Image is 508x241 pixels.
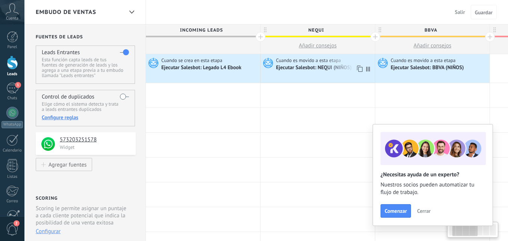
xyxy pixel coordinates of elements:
[276,65,353,71] div: Ejecutar Salesbot: NEQUI (NIÑOS)
[42,102,129,112] p: Elige cómo el sistema detecta y trata a leads entrantes duplicados
[381,171,485,178] h2: ¿Necesitas ayuda de un experto?
[375,38,490,54] button: Añadir consejos
[36,158,92,171] button: Agregar fuentes
[299,42,337,49] span: Añadir consejos
[161,65,243,71] div: Ejecutar Salesbot: Legado L4 Ebook
[375,24,490,36] div: BBVA
[36,34,136,40] h2: Fuentes de leads
[475,10,493,15] span: Guardar
[146,24,256,36] span: Incoming leads
[14,220,20,226] span: 2
[375,24,486,36] span: BBVA
[42,57,129,78] p: Esta función capta leads de tus fuentes de generación de leads y los agrega a una etapa previa a ...
[417,208,431,214] span: Cerrar
[2,72,23,77] div: Leads
[41,137,55,151] img: logo_min.png
[42,114,129,121] div: Configure reglas
[385,208,407,214] span: Comenzar
[36,205,129,226] p: Scoring le permite asignar un puntaje a cada cliente potencial que indica la posibilidad de una v...
[381,204,411,218] button: Comenzar
[36,228,61,235] button: Configurar
[15,82,21,88] span: 1
[2,96,23,101] div: Chats
[276,57,342,64] span: Cuando es movido a esta etapa
[2,148,23,153] div: Calendario
[2,199,23,204] div: Correo
[49,161,86,168] div: Agregar fuentes
[125,5,138,20] div: Embudo de ventas
[6,16,18,21] span: Cuenta
[455,9,465,15] span: Salir
[471,5,497,19] button: Guardar
[2,174,23,179] div: Listas
[261,38,375,54] button: Añadir consejos
[452,6,468,18] button: Salir
[161,57,223,64] span: Cuando se crea en esta etapa
[60,144,131,150] p: Widget
[381,181,485,196] span: Nuestros socios pueden automatizar tu flujo de trabajo.
[2,121,23,128] div: WhatsApp
[2,45,23,50] div: Panel
[42,49,80,56] h4: Leads Entrantes
[261,24,371,36] span: NEQUI
[36,9,96,16] span: Embudo de ventas
[261,24,375,36] div: NEQUI
[36,196,58,201] h2: Scoring
[60,136,130,144] h4: 573203251578
[42,93,94,100] h4: Control de duplicados
[414,42,452,49] span: Añadir consejos
[146,24,260,36] div: Incoming leads
[391,57,457,64] span: Cuando es movido a esta etapa
[414,205,434,217] button: Cerrar
[391,65,465,71] div: Ejecutar Salesbot: BBVA (NIÑOS)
